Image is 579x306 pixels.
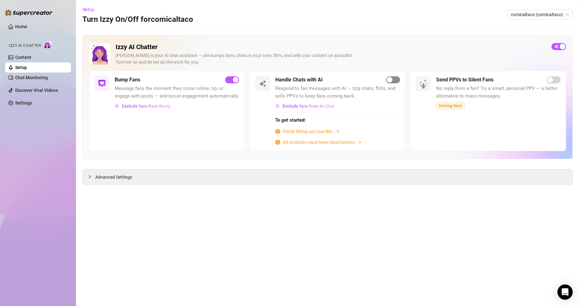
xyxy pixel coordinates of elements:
[115,85,239,100] span: Message fans the moment they come online, tip, or engage with posts — and boost engagement automa...
[275,85,400,100] span: Respond to fan messages with AI — Izzy chats, flirts, and sells PPVs to keep fans coming back.
[259,80,266,87] img: svg%3e
[15,100,32,105] a: Settings
[115,101,171,111] button: Exclude fans from Bump
[43,40,53,49] img: AI Chatter
[436,76,493,84] h5: Send PPVs to Silent Fans
[275,140,280,145] span: info-circle
[275,101,334,111] button: Exclude fans from AI Chat
[83,7,94,12] span: Setup
[116,52,546,66] div: [PERSON_NAME] is your AI chat assistant — she bumps fans, chats in your tone, flirts, and sells y...
[276,104,280,108] img: svg%3e
[511,10,569,19] span: comicaltaco (comicaltaco)
[283,128,333,135] span: Finish filling out your Bio
[557,284,573,300] div: Open Intercom Messenger
[116,43,546,51] h2: Izzy AI Chatter
[98,80,106,87] img: svg%3e
[115,76,140,84] h5: Bump Fans
[115,104,119,108] img: svg%3e
[436,85,561,100] span: No reply from a fan? Try a smart, personal PPV — a better alternative to mass messages.
[122,104,171,109] span: Exclude fans from Bump
[15,88,58,93] a: Discover Viral Videos
[275,129,280,134] span: info-circle
[15,24,27,29] a: Home
[283,104,334,109] span: Exclude fans from AI Chat
[89,43,111,65] img: Izzy AI Chatter
[88,175,92,179] span: collapsed
[15,75,48,80] a: Chat Monitoring
[15,55,31,60] a: Content
[419,80,429,90] img: silent-fans-ppv-o-N6Mmdf.svg
[275,117,306,123] strong: To get started:
[436,102,465,109] span: Coming Soon
[335,129,340,134] span: arrow-right
[82,4,99,15] button: Setup
[88,173,95,180] div: collapsed
[15,65,27,70] a: Setup
[9,43,41,49] span: Izzy AI Chatter
[95,174,132,181] span: Advanced Settings
[82,15,193,25] h3: Turn Izzy On/Off for comicaltaco
[283,139,355,146] span: All products must have descriptions
[275,76,323,84] h5: Handle Chats with AI
[565,13,569,16] span: team
[357,140,362,144] span: arrow-right
[5,10,53,16] img: logo-BBDzfeDw.svg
